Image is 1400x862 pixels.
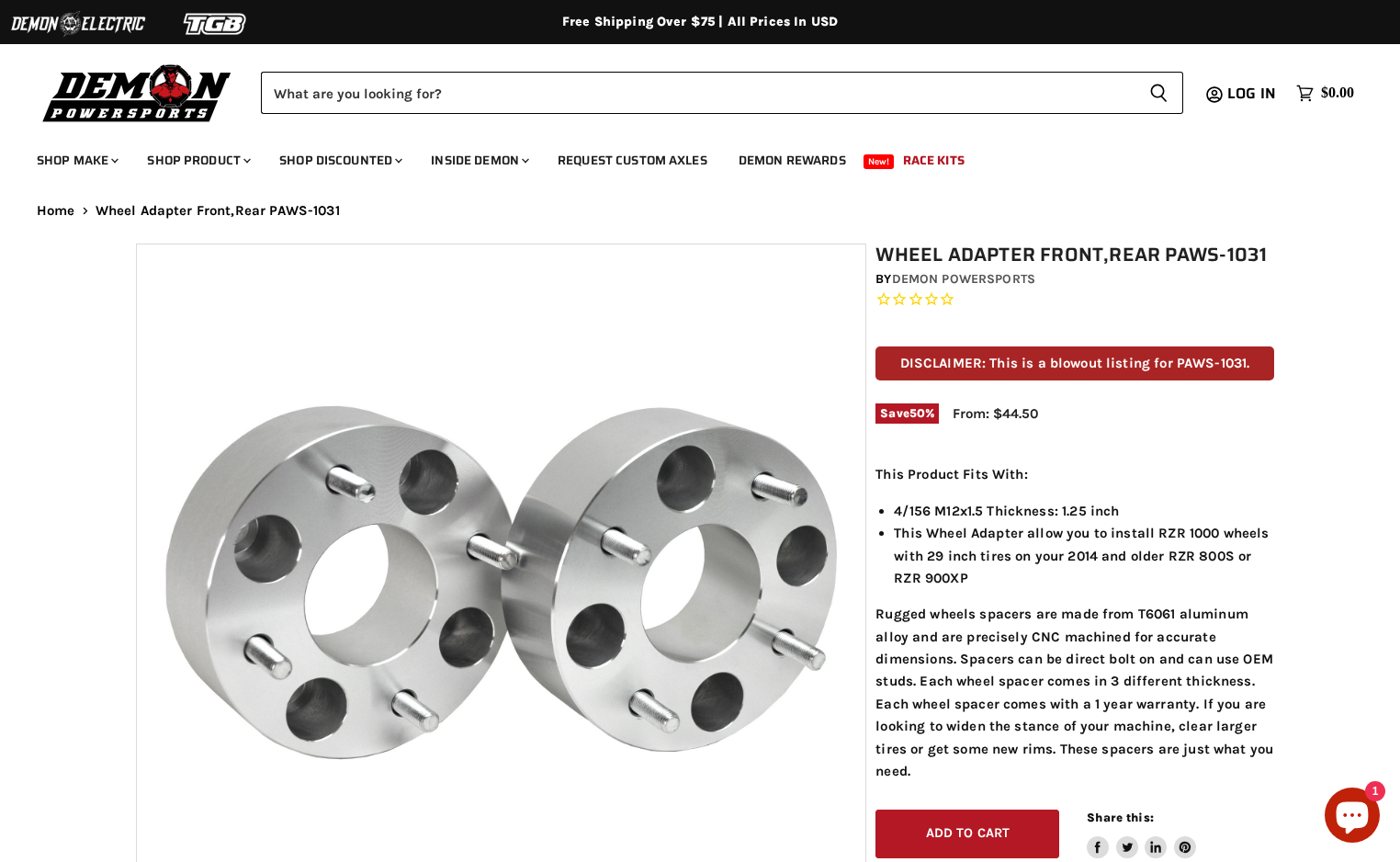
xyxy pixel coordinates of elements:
[875,290,1273,310] span: Rated 0.0 out of 5 stars 0 reviews
[96,203,340,219] span: Wheel Adapter Front,Rear PAWS-1031
[23,134,1349,179] ul: Main menu
[544,142,721,179] a: Request Custom Axles
[1219,85,1287,102] a: Log in
[894,500,1273,522] li: 4/156 M12x1.5 Thickness: 1.25 inch
[864,154,895,169] span: New!
[875,463,1273,782] div: Rugged wheels spacers are made from T6061 aluminum alloy and are precisely CNC machined for accur...
[875,403,939,424] span: Save %
[133,142,262,179] a: Shop Product
[23,142,130,179] a: Shop Make
[1135,72,1183,114] button: Search
[909,406,925,420] span: 50
[894,522,1273,589] li: This Wheel Adapter allow you to install RZR 1000 wheels with 29 inch tires on your 2014 and older...
[926,825,1010,841] span: Add to cart
[892,271,1035,287] a: Demon Powersports
[1087,810,1196,858] aside: Share this:
[265,142,413,179] a: Shop Discounted
[875,244,1273,267] h1: Wheel Adapter Front,Rear PAWS-1031
[875,810,1059,858] button: Add to cart
[37,203,75,219] a: Home
[261,72,1135,114] input: Search
[1319,788,1385,847] inbox-online-store-chat: Shopify online store chat
[9,6,147,41] img: Demon Electric Logo 2
[417,142,540,179] a: Inside Demon
[889,142,978,179] a: Race Kits
[261,72,1183,114] form: Product
[725,142,860,179] a: Demon Rewards
[1087,811,1153,824] span: Share this:
[1287,80,1363,107] a: $0.00
[37,60,238,125] img: Demon Powersports
[1227,82,1276,105] span: Log in
[953,405,1038,422] span: From: $44.50
[875,463,1273,485] p: This Product Fits With:
[875,269,1273,289] div: by
[875,346,1273,380] p: DISCLAIMER: This is a blowout listing for PAWS-1031.
[1321,85,1354,102] span: $0.00
[147,6,285,41] img: TGB Logo 2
